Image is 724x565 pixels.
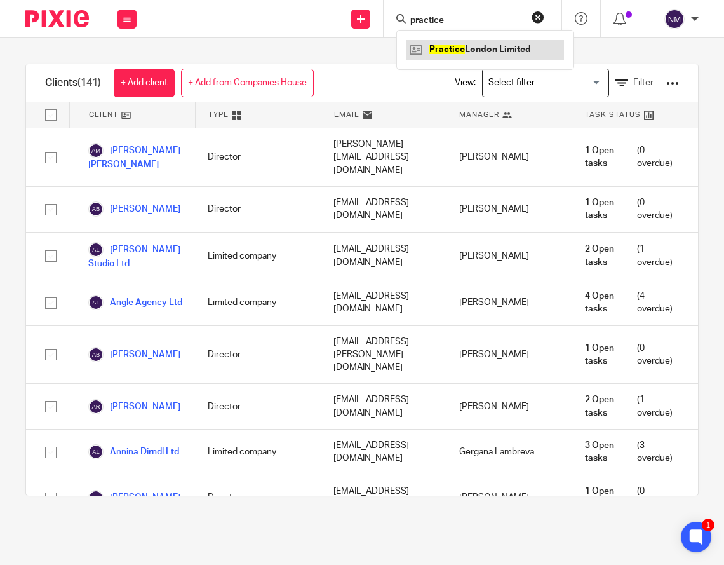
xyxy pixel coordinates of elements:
[585,290,679,316] span: (4 overdue)
[25,10,89,27] img: Pixie
[181,69,314,97] a: + Add from Companies House
[585,485,634,511] span: 1 Open tasks
[585,144,679,170] span: (0 overdue)
[321,326,446,384] div: [EMAIL_ADDRESS][PERSON_NAME][DOMAIN_NAME]
[446,475,572,521] div: [PERSON_NAME]
[446,233,572,280] div: [PERSON_NAME]
[585,439,679,465] span: (3 overdue)
[585,290,634,316] span: 4 Open tasks
[334,109,359,120] span: Email
[459,109,499,120] span: Manager
[88,399,104,414] img: svg%3E
[77,78,101,88] span: (141)
[409,15,523,27] input: Search
[321,475,446,521] div: [EMAIL_ADDRESS][DOMAIN_NAME]
[446,187,572,232] div: [PERSON_NAME]
[446,384,572,429] div: [PERSON_NAME]
[208,109,229,120] span: Type
[484,72,601,94] input: Search for option
[664,9,685,29] img: svg%3E
[39,103,63,127] input: Select all
[195,187,321,232] div: Director
[88,143,104,158] img: svg%3E
[321,384,446,429] div: [EMAIL_ADDRESS][DOMAIN_NAME]
[532,11,544,24] button: Clear
[585,439,634,465] span: 3 Open tasks
[89,109,118,120] span: Client
[321,430,446,475] div: [EMAIL_ADDRESS][DOMAIN_NAME]
[585,342,679,368] span: (0 overdue)
[585,485,679,511] span: (0 overdue)
[585,109,641,120] span: Task Status
[585,393,679,419] span: (1 overdue)
[446,280,572,325] div: [PERSON_NAME]
[585,342,634,368] span: 1 Open tasks
[88,490,180,505] a: [PERSON_NAME]
[88,347,104,362] img: svg%3E
[446,326,572,384] div: [PERSON_NAME]
[114,69,175,97] a: + Add client
[88,399,180,414] a: [PERSON_NAME]
[195,475,321,521] div: Director
[321,128,446,186] div: [PERSON_NAME][EMAIL_ADDRESS][DOMAIN_NAME]
[321,233,446,280] div: [EMAIL_ADDRESS][DOMAIN_NAME]
[88,242,104,257] img: svg%3E
[702,519,714,531] div: 1
[482,69,609,97] div: Search for option
[633,78,654,87] span: Filter
[88,143,182,171] a: [PERSON_NAME] [PERSON_NAME]
[585,243,679,269] span: (1 overdue)
[88,201,104,217] img: svg%3E
[585,243,634,269] span: 2 Open tasks
[88,347,180,362] a: [PERSON_NAME]
[88,242,182,270] a: [PERSON_NAME] Studio Ltd
[45,76,101,90] h1: Clients
[88,201,180,217] a: [PERSON_NAME]
[88,444,104,459] img: svg%3E
[321,187,446,232] div: [EMAIL_ADDRESS][DOMAIN_NAME]
[88,295,104,310] img: svg%3E
[195,430,321,475] div: Limited company
[585,196,679,222] span: (0 overdue)
[88,490,104,505] img: svg%3E
[88,444,179,459] a: Annina Dirndl Ltd
[195,326,321,384] div: Director
[195,280,321,325] div: Limited company
[585,393,634,419] span: 2 Open tasks
[585,144,634,170] span: 1 Open tasks
[195,233,321,280] div: Limited company
[195,384,321,429] div: Director
[321,280,446,325] div: [EMAIL_ADDRESS][DOMAIN_NAME]
[195,128,321,186] div: Director
[446,430,572,475] div: Gergana Lambreva
[446,128,572,186] div: [PERSON_NAME]
[436,64,679,102] div: View:
[88,295,182,310] a: Angle Agency Ltd
[585,196,634,222] span: 1 Open tasks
